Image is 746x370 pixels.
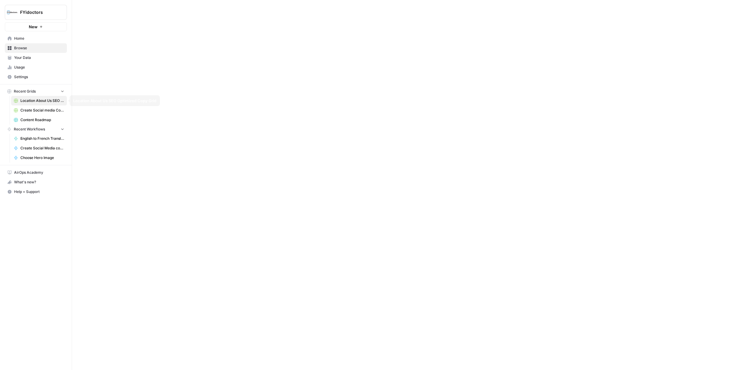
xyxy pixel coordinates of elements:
[14,89,36,94] span: Recent Grids
[5,22,67,31] button: New
[20,108,64,113] span: Create Social media Content
[29,24,38,30] span: New
[20,98,64,103] span: Location About Us SEO Optimized Copy Grid
[61,35,65,40] img: tab_keywords_by_traffic_grey.svg
[14,127,45,132] span: Recent Workflows
[17,10,29,14] div: v 4.0.25
[10,16,14,20] img: website_grey.svg
[16,16,66,20] div: Domain: [DOMAIN_NAME]
[10,10,14,14] img: logo_orange.svg
[11,153,67,163] a: Choose Hero Image
[14,189,64,194] span: Help + Support
[5,43,67,53] a: Browse
[5,63,67,72] a: Usage
[5,187,67,197] button: Help + Support
[5,168,67,177] a: AirOps Academy
[5,72,67,82] a: Settings
[24,35,54,39] div: Domain Overview
[14,55,64,60] span: Your Data
[11,134,67,143] a: English to French Translator
[11,115,67,125] a: Content Roadmap
[5,177,67,187] button: What's new?
[11,96,67,105] a: Location About Us SEO Optimized Copy Grid
[67,35,99,39] div: Keywords by Traffic
[5,53,67,63] a: Your Data
[5,34,67,43] a: Home
[5,5,67,20] button: Workspace: FYidoctors
[14,170,64,175] span: AirOps Academy
[17,35,22,40] img: tab_domain_overview_orange.svg
[11,143,67,153] a: Create Social Media content
[7,7,18,18] img: FYidoctors Logo
[20,9,56,15] span: FYidoctors
[20,155,64,161] span: Choose Hero Image
[20,117,64,123] span: Content Roadmap
[5,125,67,134] button: Recent Workflows
[14,36,64,41] span: Home
[20,136,64,141] span: English to French Translator
[14,65,64,70] span: Usage
[14,74,64,80] span: Settings
[11,105,67,115] a: Create Social media Content
[14,45,64,51] span: Browse
[5,178,67,187] div: What's new?
[20,145,64,151] span: Create Social Media content
[5,87,67,96] button: Recent Grids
